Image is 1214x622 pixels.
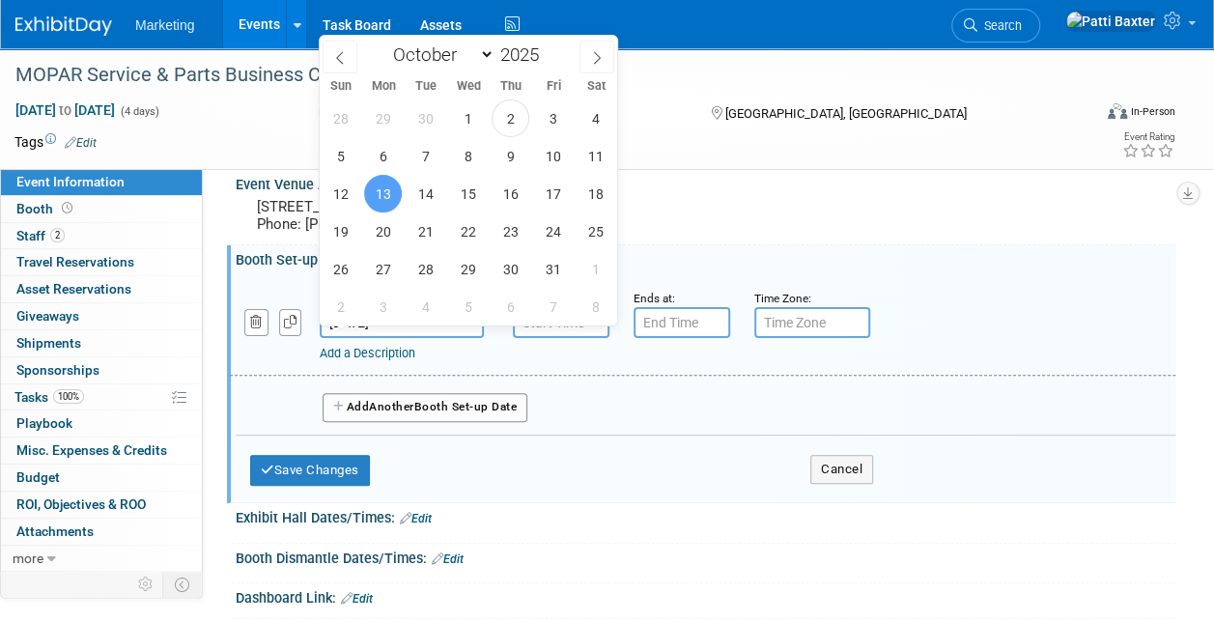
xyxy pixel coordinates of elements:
span: October 18, 2025 [577,175,614,212]
span: Booth [16,201,76,216]
a: Edit [400,512,432,525]
span: October 1, 2025 [449,99,487,137]
button: Committed [312,101,427,122]
input: Time Zone [754,307,870,338]
span: 2 [50,228,65,242]
img: Patti Baxter [1065,11,1156,32]
span: November 6, 2025 [492,288,529,325]
span: October 3, 2025 [534,99,572,137]
span: October 11, 2025 [577,137,614,175]
span: (4 days) [119,105,159,118]
span: more [13,551,43,566]
span: October 22, 2025 [449,212,487,250]
span: [DATE] [DATE] [14,101,116,119]
span: October 25, 2025 [577,212,614,250]
span: Travel Reservations [16,254,134,269]
span: October 9, 2025 [492,137,529,175]
span: 100% [53,389,84,404]
span: October 21, 2025 [407,212,444,250]
span: November 1, 2025 [577,250,614,288]
span: Wed [447,80,490,93]
span: Tasks [14,389,84,405]
span: October 30, 2025 [492,250,529,288]
span: Staff [16,228,65,243]
span: October 19, 2025 [322,212,359,250]
a: Misc. Expenses & Credits [1,438,202,464]
span: Booth not reserved yet [58,201,76,215]
span: September 29, 2025 [364,99,402,137]
div: Booth Dismantle Dates/Times: [236,544,1175,569]
span: Thu [490,80,532,93]
td: Personalize Event Tab Strip [129,572,163,597]
td: Tags [14,132,97,152]
div: Event Venue Address: [236,170,1175,194]
select: Month [383,42,494,67]
span: October 6, 2025 [364,137,402,175]
span: October 4, 2025 [577,99,614,137]
span: Tue [405,80,447,93]
div: Booth Set-up Dates/Times: [236,245,1175,269]
span: October 28, 2025 [407,250,444,288]
a: Event Information [1,169,202,195]
small: Time Zone: [754,292,811,305]
span: Search [977,18,1022,33]
span: November 7, 2025 [534,288,572,325]
span: October 29, 2025 [449,250,487,288]
small: Ends at: [634,292,675,305]
a: Travel Reservations [1,249,202,275]
a: more [1,546,202,572]
div: Event Format [1006,100,1175,129]
span: September 28, 2025 [322,99,359,137]
a: Sponsorships [1,357,202,383]
a: Giveaways [1,303,202,329]
a: Asset Reservations [1,276,202,302]
span: October 2, 2025 [492,99,529,137]
div: In-Person [1130,104,1175,119]
div: MOPAR Service & Parts Business Conference [9,58,1076,93]
span: Asset Reservations [16,281,131,297]
input: End Time [634,307,730,338]
button: Save Changes [250,455,370,486]
input: Year [494,43,552,66]
span: October 8, 2025 [449,137,487,175]
span: Marketing [135,17,194,33]
span: Playbook [16,415,72,431]
a: Edit [341,592,373,606]
span: Shipments [16,335,81,351]
span: October 20, 2025 [364,212,402,250]
a: Tasks100% [1,384,202,410]
span: Attachments [16,523,94,539]
span: October 23, 2025 [492,212,529,250]
div: Exhibit Hall Dates/Times: [236,503,1175,528]
span: October 15, 2025 [449,175,487,212]
a: Booth [1,196,202,222]
a: Search [951,9,1040,42]
span: Another [369,400,414,413]
button: AddAnotherBooth Set-up Date [323,393,527,422]
span: October 24, 2025 [534,212,572,250]
span: October 13, 2025 [364,175,402,212]
a: Playbook [1,410,202,437]
span: November 2, 2025 [322,288,359,325]
span: Fri [532,80,575,93]
span: November 8, 2025 [577,288,614,325]
span: October 17, 2025 [534,175,572,212]
a: Add a Description [320,346,415,360]
span: October 10, 2025 [534,137,572,175]
div: Event Rating [1122,132,1174,142]
span: Budget [16,469,60,485]
img: Format-Inperson.png [1108,103,1127,119]
span: October 7, 2025 [407,137,444,175]
pre: [STREET_ADDRESS] Phone: [PHONE_NUMBER] [257,198,606,233]
span: Sponsorships [16,362,99,378]
a: ROI, Objectives & ROO [1,492,202,518]
a: Shipments [1,330,202,356]
a: Edit [432,552,464,566]
span: October 26, 2025 [322,250,359,288]
span: [GEOGRAPHIC_DATA], [GEOGRAPHIC_DATA] [725,106,967,121]
span: Event Information [16,174,125,189]
span: November 5, 2025 [449,288,487,325]
span: September 30, 2025 [407,99,444,137]
a: Edit [65,136,97,150]
span: Sun [320,80,362,93]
